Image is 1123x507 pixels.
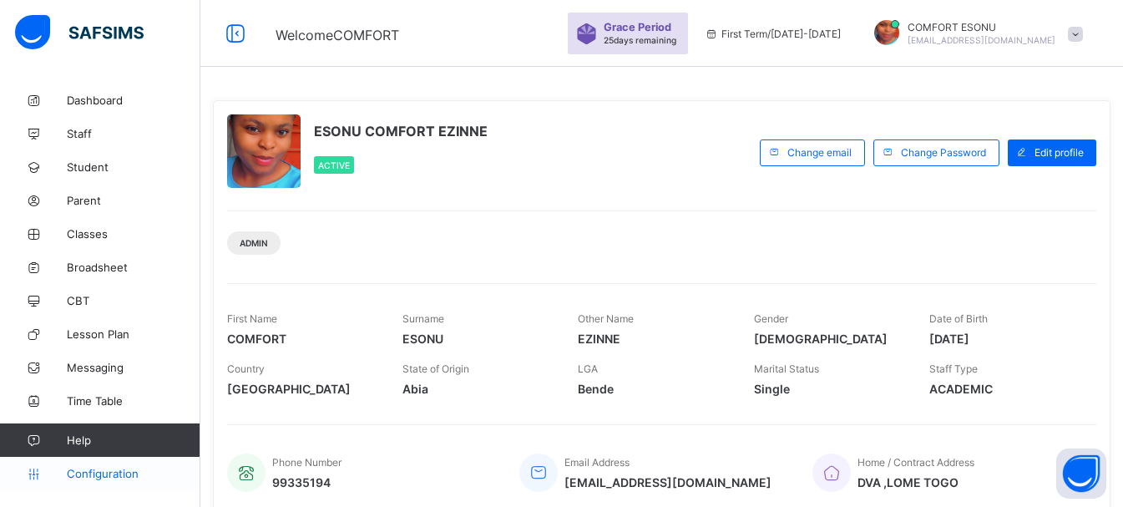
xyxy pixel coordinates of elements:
[67,394,200,408] span: Time Table
[564,475,771,489] span: [EMAIL_ADDRESS][DOMAIN_NAME]
[604,21,671,33] span: Grace Period
[578,312,634,325] span: Other Name
[578,332,728,346] span: EZINNE
[754,382,904,396] span: Single
[754,363,819,375] span: Marital Status
[908,35,1055,45] span: [EMAIL_ADDRESS][DOMAIN_NAME]
[578,382,728,396] span: Bende
[754,332,904,346] span: [DEMOGRAPHIC_DATA]
[929,332,1080,346] span: [DATE]
[402,363,469,375] span: State of Origin
[67,327,200,341] span: Lesson Plan
[67,127,200,140] span: Staff
[67,361,200,374] span: Messaging
[67,94,200,107] span: Dashboard
[705,28,841,40] span: session/term information
[576,23,597,44] img: sticker-purple.71386a28dfed39d6af7621340158ba97.svg
[272,456,341,469] span: Phone Number
[227,312,277,325] span: First Name
[787,146,852,159] span: Change email
[67,227,200,241] span: Classes
[604,35,676,45] span: 25 days remaining
[227,332,377,346] span: COMFORT
[240,238,268,248] span: Admin
[402,382,553,396] span: Abia
[227,382,377,396] span: [GEOGRAPHIC_DATA]
[929,382,1080,396] span: ACADEMIC
[1056,449,1106,499] button: Open asap
[276,27,399,43] span: Welcome COMFORT
[314,123,488,139] span: ESONU COMFORT EZINNE
[908,21,1055,33] span: COMFORT ESONU
[67,194,200,207] span: Parent
[754,312,788,325] span: Gender
[402,332,553,346] span: ESONU
[67,160,200,174] span: Student
[564,456,630,469] span: Email Address
[318,160,350,170] span: Active
[15,15,144,50] img: safsims
[929,312,988,325] span: Date of Birth
[929,363,978,375] span: Staff Type
[272,475,341,489] span: 99335194
[1034,146,1084,159] span: Edit profile
[67,433,200,447] span: Help
[578,363,598,375] span: LGA
[402,312,444,325] span: Surname
[67,467,200,480] span: Configuration
[67,294,200,307] span: CBT
[857,456,974,469] span: Home / Contract Address
[857,475,974,489] span: DVA ,LOME TOGO
[901,146,986,159] span: Change Password
[227,363,265,375] span: Country
[857,20,1091,48] div: COMFORTESONU
[67,261,200,274] span: Broadsheet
